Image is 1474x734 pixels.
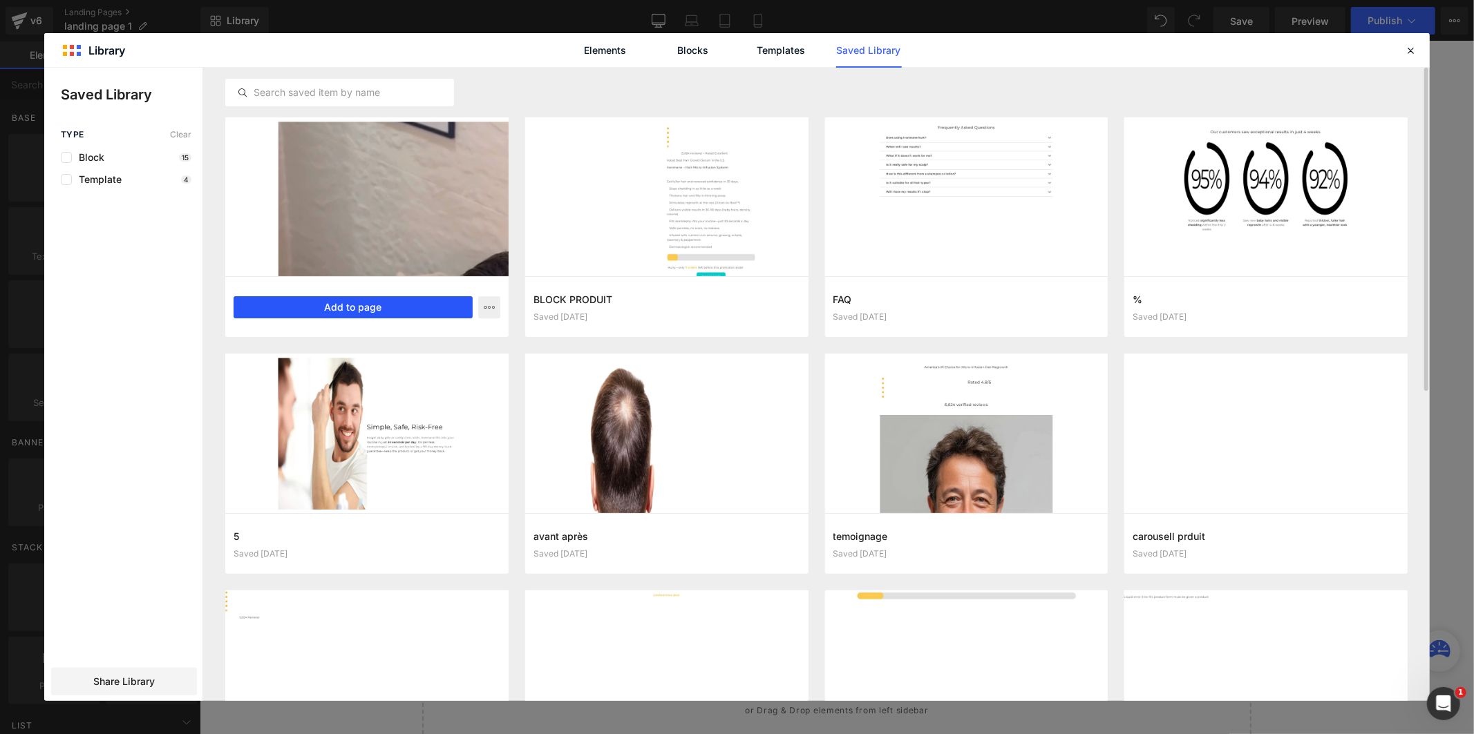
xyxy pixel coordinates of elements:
span: Type [61,130,84,139]
img: Ironmane [531,342,621,432]
h3: 5 [234,529,500,543]
button: Add to page [234,296,473,318]
a: START YOUR 21-DAY CHALLENGE [690,444,989,483]
img: Ironmane [345,342,435,432]
h3: avant après [533,529,800,543]
strong: Now it’s your turn. [842,411,978,427]
a: Saved Library [836,33,902,68]
span: Clear [170,130,191,139]
a: Templates [748,33,814,68]
a: Blocks [661,33,726,68]
span: 1 [1455,687,1466,698]
h3: BLOCK PRODUIT [533,292,800,307]
div: Saved [DATE] [234,549,500,559]
p: or Drag & Drop elements from left sidebar [245,664,1030,674]
iframe: Intercom live chat [1427,687,1460,720]
h3: % [1133,292,1399,307]
strong: Limited-time deal [774,74,905,90]
span: Template [72,174,122,185]
div: IRONMANE™ is the breakthrough, direct-to-root natural treatment that’s changing the fight against... [648,125,1031,191]
div: Saved [DATE] [533,549,800,559]
h3: temoignage [833,529,1100,543]
div: Saved [DATE] [1133,312,1399,322]
p: 15 [179,153,191,162]
a: Elements [573,33,639,68]
div: Saved [DATE] [1133,549,1399,559]
span: Share Library [93,675,155,688]
div: Saved [DATE] [533,312,800,322]
h3: carousell prduit [1133,529,1399,543]
p: Saved Library [61,84,202,105]
a: Add Single Section [643,626,767,653]
a: Explore Blocks [507,626,632,653]
div: Saved [DATE] [833,312,1100,322]
strong: Stop putting it off [648,389,779,405]
div: Saved [DATE] [833,549,1100,559]
img: Ironmane [438,342,528,432]
span: Block [72,152,104,163]
img: Ironmane [252,342,341,432]
div: . The IRONMANE™ legion is already growing stronger every day. [648,386,1031,430]
p: 4 [181,175,191,184]
input: Search saved item by name [226,84,453,101]
h3: FAQ [833,292,1100,307]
